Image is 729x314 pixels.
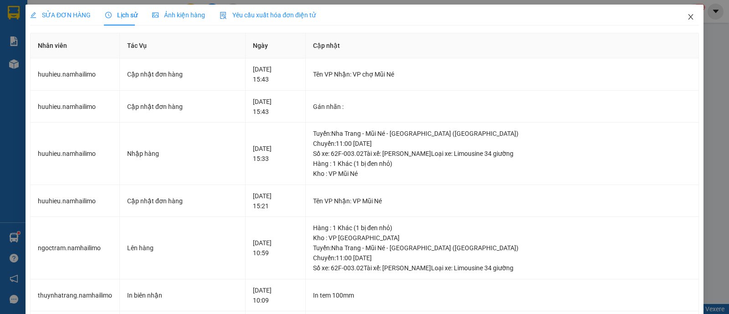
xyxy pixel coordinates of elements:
div: Cập nhật đơn hàng [127,102,238,112]
div: [DATE] 10:59 [253,238,298,258]
th: Tác Vụ [120,33,246,58]
li: VP VP [PERSON_NAME] Lão [63,49,121,79]
div: In tem 100mm [313,290,691,300]
div: Nhập hàng [127,149,238,159]
li: VP VP chợ Mũi Né [5,49,63,59]
div: Lên hàng [127,243,238,253]
div: Cập nhật đơn hàng [127,69,238,79]
th: Ngày [246,33,306,58]
div: Tuyến : Nha Trang - Mũi Né - [GEOGRAPHIC_DATA] ([GEOGRAPHIC_DATA]) Chuyến: 11:00 [DATE] Số xe: 62... [313,129,691,159]
td: huuhieu.namhailimo [31,91,120,123]
span: Lịch sử [105,11,138,19]
div: [DATE] 15:43 [253,64,298,84]
div: Tên VP Nhận: VP chợ Mũi Né [313,69,691,79]
div: Cập nhật đơn hàng [127,196,238,206]
td: ngoctram.namhailimo [31,217,120,279]
div: Kho : VP Mũi Né [313,169,691,179]
div: [DATE] 15:33 [253,144,298,164]
td: huuhieu.namhailimo [31,185,120,217]
th: Nhân viên [31,33,120,58]
div: In biên nhận [127,290,238,300]
button: Close [678,5,703,30]
div: Kho : VP [GEOGRAPHIC_DATA] [313,233,691,243]
span: close [687,13,694,21]
span: picture [152,12,159,18]
div: [DATE] 15:43 [253,97,298,117]
li: Nam Hải Limousine [5,5,132,39]
td: huuhieu.namhailimo [31,58,120,91]
div: Hàng : 1 Khác (1 bị đen nhỏ) [313,223,691,233]
th: Cập nhật [306,33,699,58]
div: Gán nhãn : [313,102,691,112]
div: Tên VP Nhận: VP Mũi Né [313,196,691,206]
td: thuynhatrang.namhailimo [31,279,120,312]
td: huuhieu.namhailimo [31,123,120,185]
span: edit [30,12,36,18]
div: [DATE] 15:21 [253,191,298,211]
div: Tuyến : Nha Trang - Mũi Né - [GEOGRAPHIC_DATA] ([GEOGRAPHIC_DATA]) Chuyến: 11:00 [DATE] Số xe: 62... [313,243,691,273]
div: [DATE] 10:09 [253,285,298,305]
div: Hàng : 1 Khác (1 bị đen nhỏ) [313,159,691,169]
span: clock-circle [105,12,112,18]
img: icon [220,12,227,19]
span: Yêu cầu xuất hóa đơn điện tử [220,11,316,19]
span: Ảnh kiện hàng [152,11,205,19]
img: logo.jpg [5,5,36,36]
span: SỬA ĐƠN HÀNG [30,11,91,19]
span: environment [5,61,11,67]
